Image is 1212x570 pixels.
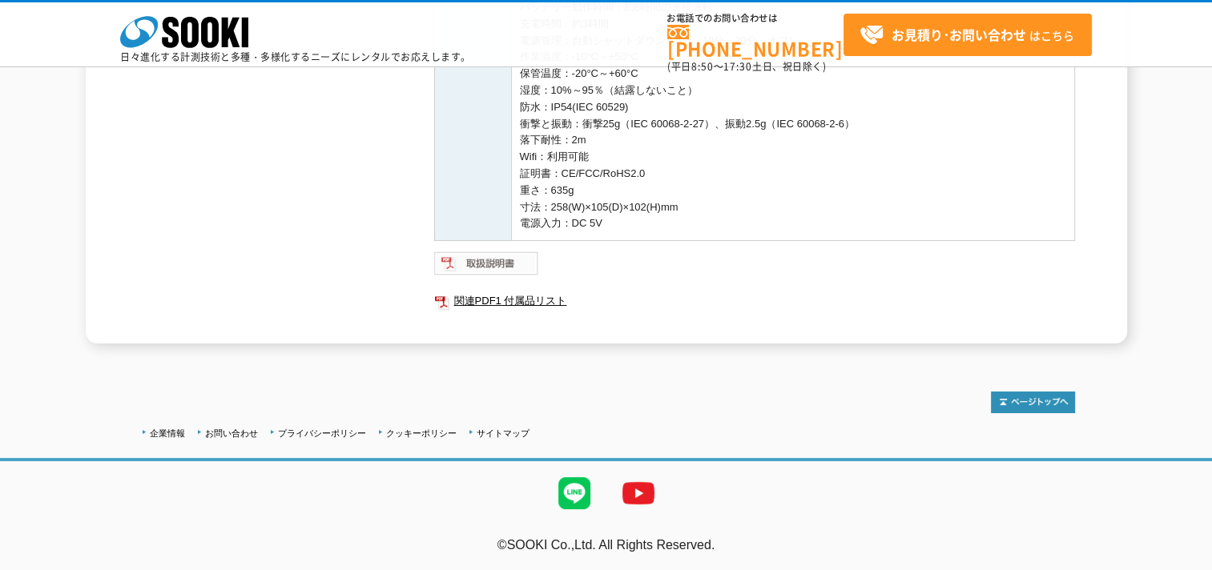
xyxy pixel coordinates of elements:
img: LINE [542,461,606,525]
a: お問い合わせ [205,428,258,438]
a: クッキーポリシー [386,428,457,438]
p: 日々進化する計測技術と多種・多様化するニーズにレンタルでお応えします。 [120,52,471,62]
img: YouTube [606,461,670,525]
a: 企業情報 [150,428,185,438]
span: お電話でのお問い合わせは [667,14,844,23]
a: サイトマップ [477,428,529,438]
a: テストMail [1150,555,1212,568]
a: [PHONE_NUMBER] [667,25,844,58]
a: 関連PDF1 付属品リスト [434,291,1075,311]
img: 取扱説明書 [434,251,539,276]
img: トップページへ [991,391,1075,413]
span: 17:30 [723,59,752,74]
span: (平日 ～ 土日、祝日除く) [667,59,826,74]
a: 取扱説明書 [434,261,539,273]
a: プライバシーポリシー [278,428,366,438]
span: はこちら [860,23,1074,47]
a: お見積り･お問い合わせはこちら [844,14,1092,56]
span: 8:50 [691,59,714,74]
strong: お見積り･お問い合わせ [892,25,1026,44]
